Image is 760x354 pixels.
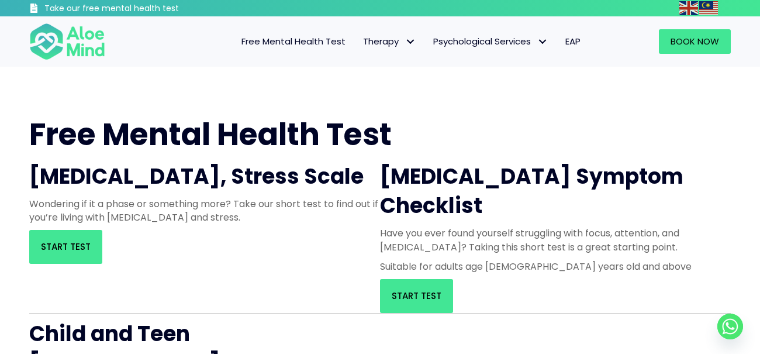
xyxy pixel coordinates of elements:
a: EAP [557,29,589,54]
p: Have you ever found yourself struggling with focus, attention, and [MEDICAL_DATA]? Taking this sh... [380,226,731,253]
a: Malay [699,1,719,15]
span: [MEDICAL_DATA] Symptom Checklist [380,161,683,221]
a: TherapyTherapy: submenu [354,29,424,54]
a: English [679,1,699,15]
span: Free Mental Health Test [29,113,392,156]
span: Start Test [41,240,91,253]
span: EAP [565,35,581,47]
h3: Take our free mental health test [44,3,265,15]
img: Aloe mind Logo [29,22,105,61]
span: Psychological Services [433,35,548,47]
a: Start Test [380,279,453,313]
img: en [679,1,698,15]
a: Take our free mental health test [29,3,265,16]
a: Whatsapp [717,314,743,339]
p: Wondering if it a phase or something more? Take our short test to find out if you’re living with ... [29,197,380,224]
p: Suitable for adults age [DEMOGRAPHIC_DATA] years old and above [380,260,731,273]
a: Book Now [659,29,731,54]
span: [MEDICAL_DATA], Stress Scale [29,161,364,191]
span: Free Mental Health Test [241,35,346,47]
span: Book Now [671,35,719,47]
span: Start Test [392,290,441,302]
span: Therapy [363,35,416,47]
span: Psychological Services: submenu [534,33,551,50]
span: Therapy: submenu [402,33,419,50]
a: Free Mental Health Test [233,29,354,54]
img: ms [699,1,718,15]
a: Start Test [29,230,102,264]
a: Psychological ServicesPsychological Services: submenu [424,29,557,54]
nav: Menu [132,29,589,54]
